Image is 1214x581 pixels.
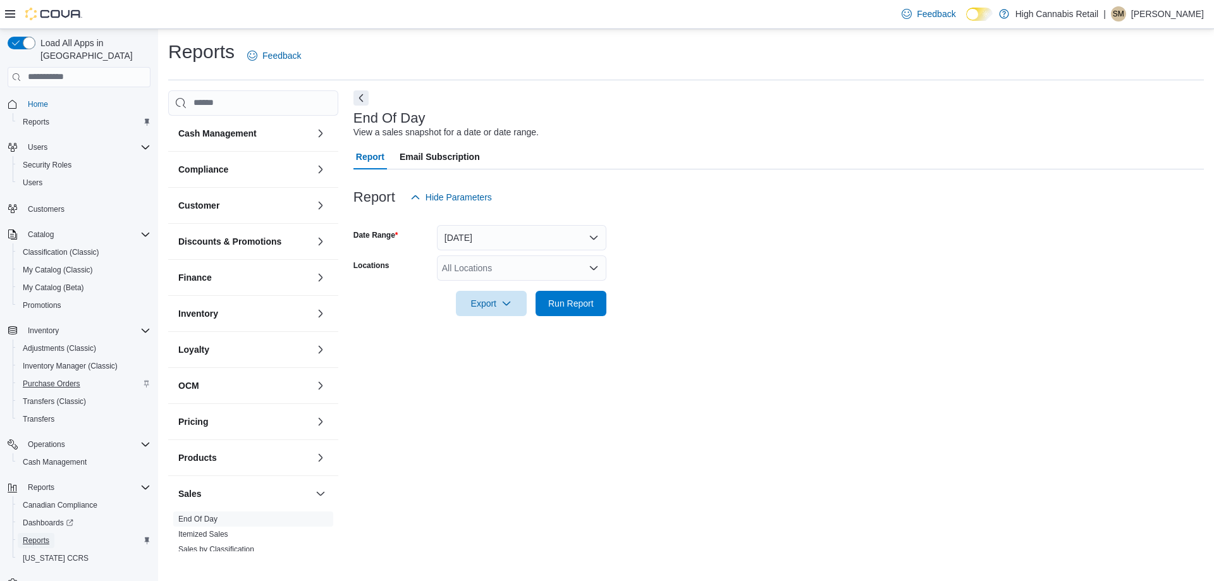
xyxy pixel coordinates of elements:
span: Email Subscription [400,144,480,169]
span: My Catalog (Beta) [23,283,84,293]
span: Transfers (Classic) [23,396,86,407]
h3: OCM [178,379,199,392]
span: Reports [18,114,150,130]
h3: Discounts & Promotions [178,235,281,248]
h3: Cash Management [178,127,257,140]
a: Transfers [18,412,59,427]
span: Catalog [23,227,150,242]
p: High Cannabis Retail [1015,6,1099,21]
button: Customer [178,199,310,212]
span: Adjustments (Classic) [23,343,96,353]
a: Inventory Manager (Classic) [18,358,123,374]
button: Cash Management [178,127,310,140]
span: Users [23,178,42,188]
h3: Report [353,190,395,205]
button: Products [178,451,310,464]
button: Users [13,174,156,192]
span: Canadian Compliance [18,498,150,513]
h3: Loyalty [178,343,209,356]
span: Customers [23,200,150,216]
button: Transfers [13,410,156,428]
button: Reports [23,480,59,495]
button: Products [313,450,328,465]
button: Loyalty [178,343,310,356]
button: Export [456,291,527,316]
button: Next [353,90,369,106]
span: My Catalog (Classic) [18,262,150,278]
span: Adjustments (Classic) [18,341,150,356]
h3: Sales [178,487,202,500]
span: Operations [23,437,150,452]
button: Loyalty [313,342,328,357]
span: SM [1113,6,1124,21]
span: Reports [23,480,150,495]
button: Operations [23,437,70,452]
a: My Catalog (Classic) [18,262,98,278]
a: Home [23,97,53,112]
button: Classification (Classic) [13,243,156,261]
button: Reports [13,532,156,549]
span: Users [28,142,47,152]
span: Sales by Classification [178,544,254,554]
span: Purchase Orders [23,379,80,389]
p: [PERSON_NAME] [1131,6,1204,21]
button: Inventory [23,323,64,338]
button: Transfers (Classic) [13,393,156,410]
span: Users [23,140,150,155]
span: Cash Management [18,455,150,470]
span: Promotions [23,300,61,310]
a: Purchase Orders [18,376,85,391]
span: Report [356,144,384,169]
a: Adjustments (Classic) [18,341,101,356]
button: Pricing [313,414,328,429]
button: Sales [178,487,310,500]
span: End Of Day [178,514,218,524]
a: Promotions [18,298,66,313]
span: My Catalog (Beta) [18,280,150,295]
h1: Reports [168,39,235,64]
div: Stacey Marsolais [1111,6,1126,21]
span: Classification (Classic) [23,247,99,257]
button: OCM [178,379,310,392]
span: Catalog [28,229,54,240]
button: Inventory [313,306,328,321]
span: My Catalog (Classic) [23,265,93,275]
span: Export [463,291,519,316]
a: Sales by Classification [178,545,254,554]
button: Security Roles [13,156,156,174]
a: My Catalog (Beta) [18,280,89,295]
button: Reports [13,113,156,131]
button: Cash Management [13,453,156,471]
span: Inventory Manager (Classic) [18,358,150,374]
span: Reports [23,117,49,127]
span: Purchase Orders [18,376,150,391]
span: Run Report [548,297,594,310]
button: Home [3,95,156,113]
button: Discounts & Promotions [313,234,328,249]
button: Inventory [3,322,156,339]
a: Dashboards [18,515,78,530]
a: End Of Day [178,515,218,523]
img: Cova [25,8,82,20]
button: Users [3,138,156,156]
a: Security Roles [18,157,77,173]
span: Home [23,96,150,112]
button: My Catalog (Beta) [13,279,156,297]
a: Cash Management [18,455,92,470]
span: Inventory Manager (Classic) [23,361,118,371]
span: Home [28,99,48,109]
button: Purchase Orders [13,375,156,393]
span: Security Roles [18,157,150,173]
button: Finance [313,270,328,285]
button: Inventory [178,307,310,320]
a: Users [18,175,47,190]
button: Compliance [178,163,310,176]
span: [US_STATE] CCRS [23,553,89,563]
a: Canadian Compliance [18,498,102,513]
h3: End Of Day [353,111,426,126]
span: Reports [18,533,150,548]
span: Transfers [18,412,150,427]
span: Feedback [917,8,955,20]
span: Feedback [262,49,301,62]
span: Hide Parameters [426,191,492,204]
